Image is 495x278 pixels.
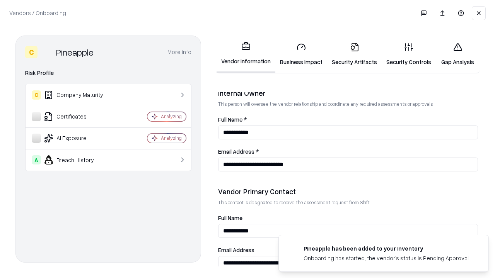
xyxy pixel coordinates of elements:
img: pineappleenergy.com [288,244,297,254]
div: Onboarding has started, the vendor's status is Pending Approval. [304,254,470,262]
label: Full Name * [218,117,478,122]
div: C [25,46,38,58]
div: Company Maturity [32,90,124,100]
div: Pineapple [56,46,94,58]
a: Gap Analysis [436,36,480,72]
div: Breach History [32,155,124,164]
img: Pineapple [41,46,53,58]
p: Vendors / Onboarding [9,9,66,17]
div: Risk Profile [25,68,191,78]
p: This person will oversee the vendor relationship and coordinate any required assessments or appro... [218,101,478,107]
a: Security Controls [382,36,436,72]
label: Email Address * [218,149,478,154]
div: Certificates [32,112,124,121]
div: C [32,90,41,100]
div: Internal Owner [218,88,478,98]
div: AI Exposure [32,134,124,143]
div: Analyzing [161,113,182,120]
a: Business Impact [275,36,327,72]
div: Pineapple has been added to your inventory [304,244,470,253]
a: Vendor Information [217,36,275,73]
label: Full Name [218,215,478,221]
label: Email Address [218,247,478,253]
a: Security Artifacts [327,36,382,72]
div: A [32,155,41,164]
div: Analyzing [161,135,182,141]
button: More info [167,45,191,59]
p: This contact is designated to receive the assessment request from Shift [218,199,478,206]
div: Vendor Primary Contact [218,187,478,196]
